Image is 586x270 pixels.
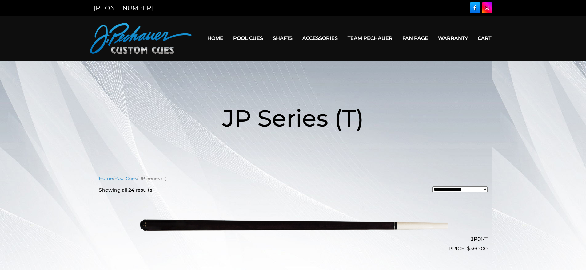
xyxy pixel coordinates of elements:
a: Fan Page [397,30,433,46]
a: [PHONE_NUMBER] [94,4,153,12]
bdi: 360.00 [467,245,488,252]
a: Warranty [433,30,473,46]
a: Pool Cues [114,176,137,181]
p: Showing all 24 results [99,186,152,194]
a: Home [99,176,113,181]
a: Shafts [268,30,297,46]
a: Pool Cues [228,30,268,46]
a: Accessories [297,30,343,46]
a: Home [202,30,228,46]
select: Shop order [432,186,488,192]
span: $ [467,245,470,252]
a: Cart [473,30,496,46]
a: Team Pechauer [343,30,397,46]
a: JP01-T $360.00 [99,199,488,253]
h2: JP01-T [99,233,488,245]
nav: Breadcrumb [99,175,488,182]
img: Pechauer Custom Cues [90,23,192,54]
span: JP Series (T) [222,104,364,132]
img: JP01-T [138,199,448,250]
